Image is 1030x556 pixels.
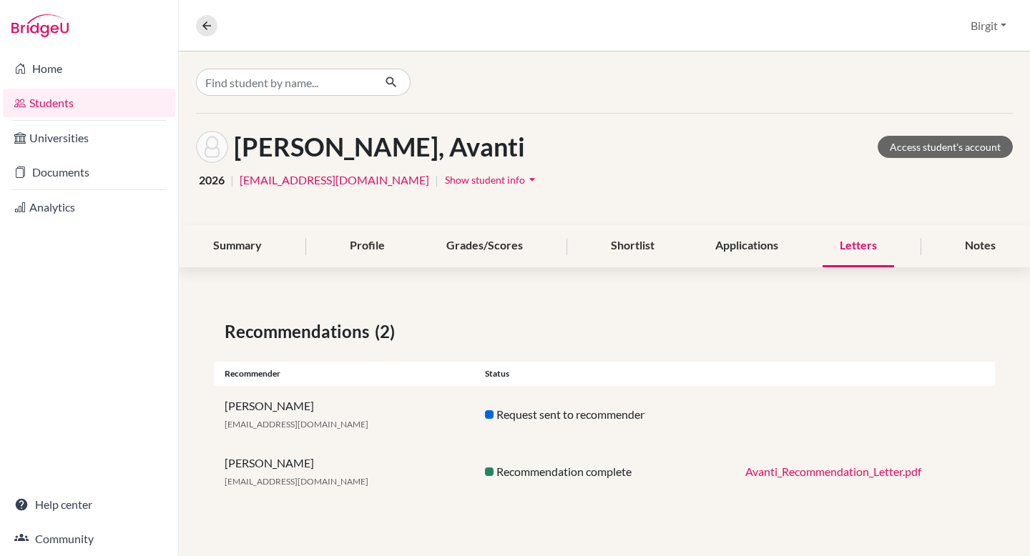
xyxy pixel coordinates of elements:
div: Request sent to recommender [474,406,735,423]
img: Avanti Poddar's avatar [196,131,228,163]
div: Shortlist [594,225,672,267]
span: 2026 [199,172,225,189]
div: Profile [333,225,402,267]
span: | [230,172,234,189]
a: Documents [3,158,175,187]
div: Grades/Scores [429,225,540,267]
input: Find student by name... [196,69,373,96]
span: [EMAIL_ADDRESS][DOMAIN_NAME] [225,476,368,487]
img: Bridge-U [11,14,69,37]
div: Recommendation complete [474,463,735,480]
div: Notes [948,225,1013,267]
span: Recommendations [225,319,375,344]
i: arrow_drop_down [525,172,539,187]
a: Community [3,525,175,553]
span: | [435,172,438,189]
a: Students [3,89,175,117]
div: Status [474,367,735,380]
div: Applications [698,225,795,267]
div: [PERSON_NAME] [214,397,474,432]
a: Universities [3,124,175,152]
span: [EMAIL_ADDRESS][DOMAIN_NAME] [225,419,368,430]
div: Summary [196,225,279,267]
a: [EMAIL_ADDRESS][DOMAIN_NAME] [240,172,429,189]
span: (2) [375,319,401,344]
div: [PERSON_NAME] [214,455,474,489]
h1: [PERSON_NAME], Avanti [234,131,525,162]
a: Home [3,54,175,83]
a: Help center [3,490,175,519]
div: Letters [823,225,894,267]
a: Avanti_Recommendation_Letter.pdf [745,465,921,478]
span: Show student info [445,174,525,186]
button: Show student infoarrow_drop_down [444,169,540,191]
a: Analytics [3,193,175,222]
a: Access student's account [878,136,1013,158]
button: Birgit [964,12,1013,39]
div: Recommender [214,367,474,380]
